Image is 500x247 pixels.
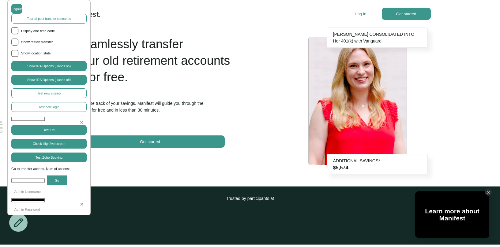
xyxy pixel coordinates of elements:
[11,102,87,112] button: Test new login
[11,125,87,135] button: Test Url
[333,31,421,38] div: [PERSON_NAME] CONSOLIDATED INTO
[11,166,87,172] span: Go to transfer actions. Num of actions:
[11,153,87,162] button: Test Zoho Booking
[415,208,489,222] div: Learn more about Manifest
[415,191,489,238] div: Open Tolstoy
[11,4,22,14] button: Logout
[382,8,431,20] button: Get started
[47,175,67,185] button: Go
[11,88,87,98] button: Test new signup
[355,12,366,16] button: Log in
[11,14,87,24] button: Test all post transfer scenarios
[76,135,225,148] button: Get started
[485,189,492,196] div: Close Tolstoy widget
[76,100,233,113] p: Don’t lose track of your savings. Manifest will guide you through the process for free and in les...
[11,189,87,195] p: Admin Username
[333,38,421,44] div: Her 401(k) with Vanguard
[11,50,87,57] li: Show location state
[333,157,421,164] div: ADDITIONAL SAVINGS*
[21,51,87,56] span: Show location state
[309,37,407,168] img: Meredith
[11,39,87,46] li: Show restart transfer
[415,191,489,238] div: Tolstoy bubble widget
[333,164,421,171] h3: $5,574
[11,139,87,149] button: Check Highfive screen
[11,27,87,35] li: Display one time code
[11,75,87,85] button: Show IRA Options (Hands off)
[11,207,87,212] p: Admin Password
[76,36,233,85] h1: Seamlessly transfer your old retirement accounts – for free.
[415,191,489,238] div: Open Tolstoy widget
[11,61,87,71] button: Show IRA Options (Hands on)
[21,39,87,45] span: Show restart transfer
[21,28,87,34] span: Display one time code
